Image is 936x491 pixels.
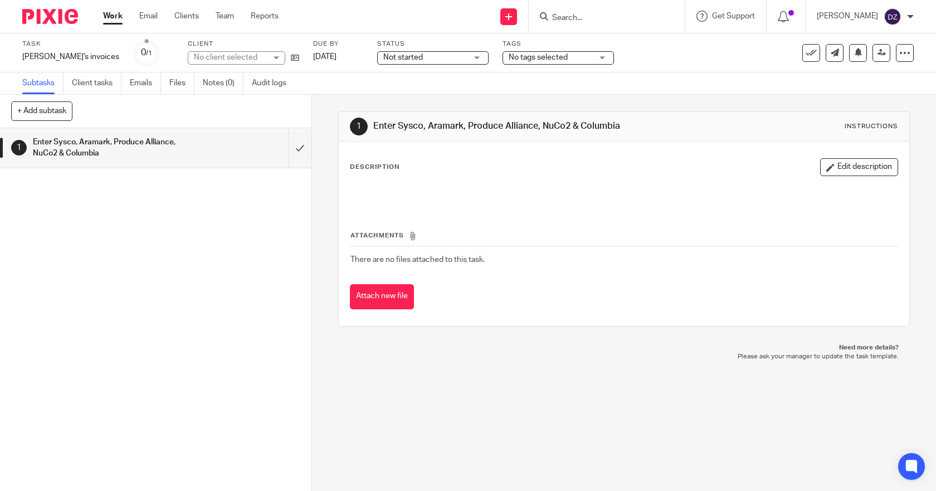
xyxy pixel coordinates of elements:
[820,158,898,176] button: Edit description
[22,9,78,24] img: Pixie
[22,72,64,94] a: Subtasks
[383,54,423,61] span: Not started
[350,232,404,239] span: Attachments
[141,46,152,59] div: 0
[252,72,295,94] a: Audit logs
[349,352,899,361] p: Please ask your manager to update the task template.
[22,40,119,48] label: Task
[884,8,901,26] img: svg%3E
[11,101,72,120] button: + Add subtask
[22,51,119,62] div: JJ&#39;s invoices
[349,343,899,352] p: Need more details?
[11,140,27,155] div: 1
[509,54,568,61] span: No tags selected
[188,40,299,48] label: Client
[313,53,337,61] span: [DATE]
[712,12,755,20] span: Get Support
[845,122,898,131] div: Instructions
[103,11,123,22] a: Work
[139,11,158,22] a: Email
[377,40,489,48] label: Status
[251,11,279,22] a: Reports
[503,40,614,48] label: Tags
[313,40,363,48] label: Due by
[350,284,414,309] button: Attach new file
[33,134,196,162] h1: Enter Sysco, Aramark, Produce Alliance, NuCo2 & Columbia
[216,11,234,22] a: Team
[350,118,368,135] div: 1
[350,256,485,264] span: There are no files attached to this task.
[817,11,878,22] p: [PERSON_NAME]
[146,50,152,56] small: /1
[350,163,399,172] p: Description
[72,72,121,94] a: Client tasks
[373,120,647,132] h1: Enter Sysco, Aramark, Produce Alliance, NuCo2 & Columbia
[22,51,119,62] div: [PERSON_NAME]'s invoices
[203,72,243,94] a: Notes (0)
[169,72,194,94] a: Files
[130,72,161,94] a: Emails
[174,11,199,22] a: Clients
[194,52,266,63] div: No client selected
[551,13,651,23] input: Search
